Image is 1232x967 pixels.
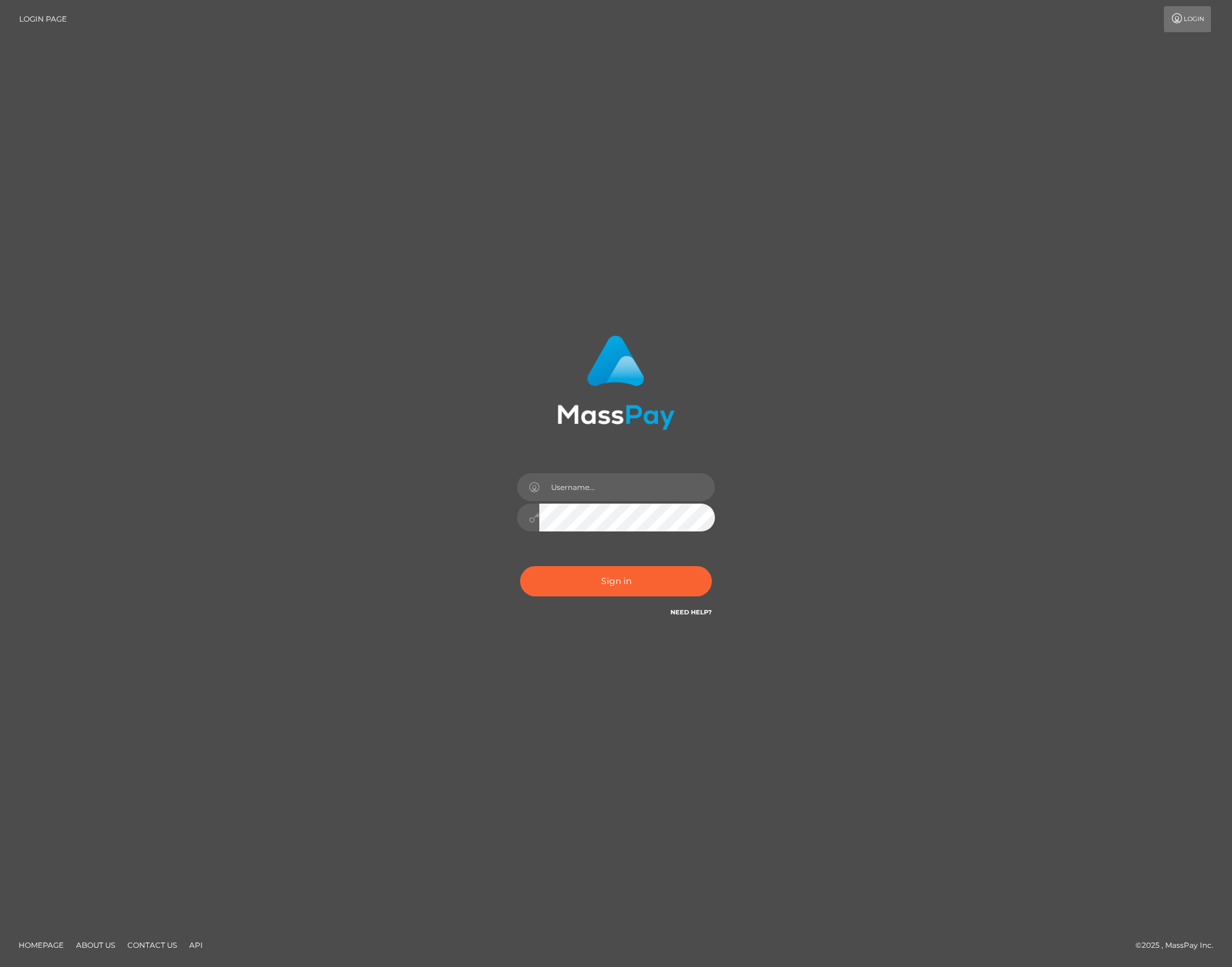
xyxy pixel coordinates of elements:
[71,935,120,955] a: About Us
[1164,6,1211,32] a: Login
[14,935,69,955] a: Homepage
[122,935,182,955] a: Contact Us
[1136,939,1223,952] div: © 2025 , MassPay Inc.
[19,6,67,32] a: Login Page
[670,608,712,616] a: Need Help?
[539,473,715,501] input: Username...
[184,935,208,955] a: API
[520,566,712,596] button: Sign in
[557,335,675,430] img: MassPay Login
